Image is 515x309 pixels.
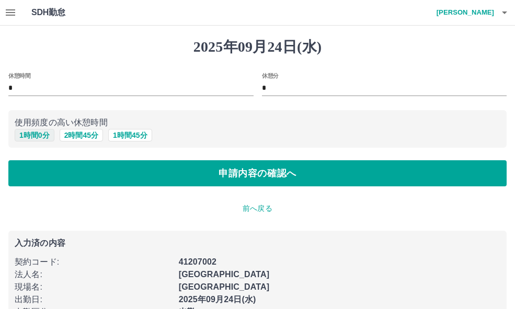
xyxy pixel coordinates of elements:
p: 法人名 : [15,268,173,281]
p: 前へ戻る [8,203,507,214]
label: 休憩分 [262,72,279,79]
p: 現場名 : [15,281,173,293]
p: 入力済の内容 [15,239,500,247]
b: [GEOGRAPHIC_DATA] [179,282,270,291]
button: 申請内容の確認へ [8,160,507,186]
button: 1時間45分 [108,129,152,141]
button: 1時間0分 [15,129,54,141]
p: 契約コード : [15,256,173,268]
b: 2025年09月24日(水) [179,295,256,304]
h1: 2025年09月24日(水) [8,38,507,56]
button: 2時間45分 [60,129,103,141]
b: 41207002 [179,257,216,266]
p: 使用頻度の高い休憩時間 [15,116,500,129]
b: [GEOGRAPHIC_DATA] [179,270,270,279]
label: 休憩時間 [8,72,30,79]
p: 出勤日 : [15,293,173,306]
